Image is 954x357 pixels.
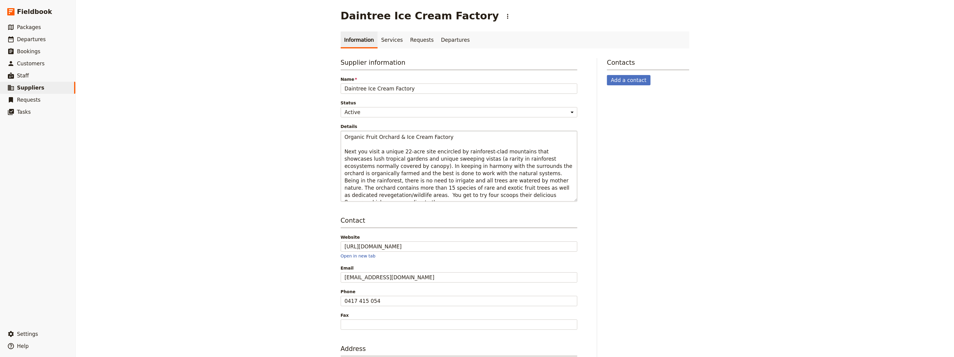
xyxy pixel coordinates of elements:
span: Staff [17,73,29,79]
span: Settings [17,331,38,337]
span: Help [17,343,29,349]
span: Customers [17,61,44,67]
a: Requests [407,31,438,48]
select: Status [341,107,577,117]
span: Status [341,100,577,106]
span: Email [341,265,577,271]
span: Name [341,76,577,82]
span: Tasks [17,109,31,115]
input: Name [341,84,577,94]
a: Open in new tab [341,254,375,258]
span: Packages [17,24,41,30]
a: Information [341,31,378,48]
h3: Contacts [607,58,689,70]
h3: Address [341,344,577,356]
span: Departures [17,36,46,42]
h3: Supplier information [341,58,577,70]
button: Actions [503,11,513,21]
h3: Contact [341,216,577,228]
span: Requests [17,97,41,103]
span: Fieldbook [17,7,52,16]
span: Phone [341,289,577,295]
span: Details [341,123,577,129]
span: Bookings [17,48,40,54]
input: Website [341,241,577,252]
span: Suppliers [17,85,44,91]
input: Fax [341,319,577,330]
textarea: Details [341,131,577,201]
input: Phone [341,296,577,306]
div: Website [341,234,577,240]
h1: Daintree Ice Cream Factory [341,10,499,22]
a: Departures [438,31,474,48]
span: Fax [341,312,577,318]
a: Services [378,31,407,48]
input: Email [341,272,577,283]
button: Add a contact [607,75,651,85]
